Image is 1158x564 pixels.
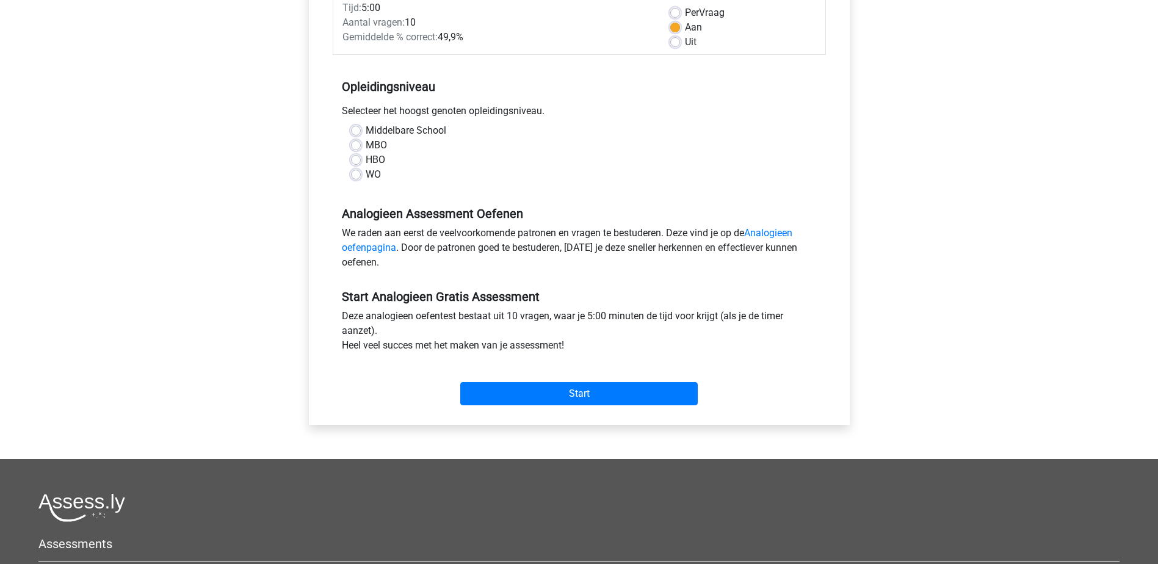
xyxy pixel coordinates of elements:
[333,104,826,123] div: Selecteer het hoogst genoten opleidingsniveau.
[342,31,438,43] span: Gemiddelde % correct:
[685,35,697,49] label: Uit
[366,138,387,153] label: MBO
[342,206,817,221] h5: Analogieen Assessment Oefenen
[342,289,817,304] h5: Start Analogieen Gratis Assessment
[342,74,817,99] h5: Opleidingsniveau
[366,153,385,167] label: HBO
[685,7,699,18] span: Per
[366,123,446,138] label: Middelbare School
[333,226,826,275] div: We raden aan eerst de veelvoorkomende patronen en vragen te bestuderen. Deze vind je op de . Door...
[685,20,702,35] label: Aan
[342,16,405,28] span: Aantal vragen:
[685,5,725,20] label: Vraag
[342,2,361,13] span: Tijd:
[460,382,698,405] input: Start
[333,309,826,358] div: Deze analogieen oefentest bestaat uit 10 vragen, waar je 5:00 minuten de tijd voor krijgt (als je...
[333,1,661,15] div: 5:00
[38,493,125,522] img: Assessly logo
[333,30,661,45] div: 49,9%
[366,167,381,182] label: WO
[333,15,661,30] div: 10
[38,537,1120,551] h5: Assessments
